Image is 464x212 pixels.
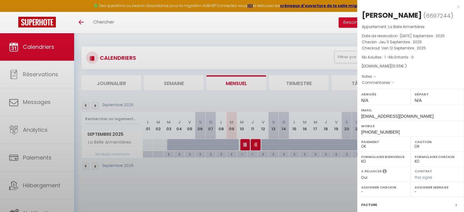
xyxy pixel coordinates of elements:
label: Facture [361,202,377,208]
span: 10.55 [392,63,401,69]
span: [EMAIL_ADDRESS][DOMAIN_NAME] [361,114,433,119]
span: [DATE] Septembre . 2025 [400,33,445,38]
label: Assigner Checkin [361,184,407,190]
label: Email [361,107,460,113]
span: - [374,74,376,79]
span: La Belle Armentières [388,24,425,29]
p: Commentaires : [362,80,459,86]
span: N/A [415,98,422,103]
label: Mobile [361,123,460,129]
label: A relancer [361,169,382,174]
div: x [357,3,459,10]
span: - [392,80,394,85]
span: 6697244 [426,12,451,20]
label: Formulaire Checkin [415,154,460,160]
label: Arrivée [361,91,407,97]
p: Notes : [362,74,459,80]
span: Pas signé [415,175,432,180]
label: Caution [415,139,460,145]
span: Nb Enfants : 0 [389,55,414,60]
label: Contrat [415,169,432,173]
i: Sélectionner OUI si vous souhaiter envoyer les séquences de messages post-checkout [383,169,387,175]
label: Départ [415,91,460,97]
label: Paiement [361,139,407,145]
label: Assigner Menage [415,184,460,190]
span: Ven 12 Septembre . 2025 [382,45,426,51]
p: Checkin : [362,39,459,45]
p: Date de réservation : [362,33,459,39]
span: Jeu 11 Septembre . 2025 [379,39,422,45]
label: Formulaire Bienvenue [361,154,407,160]
div: [PERSON_NAME] [362,10,422,20]
p: Appartement : [362,24,459,30]
span: Nb Adultes : 1 - [362,55,414,60]
p: Checkout : [362,45,459,51]
span: [PHONE_NUMBER] [361,130,400,135]
span: ( ) [423,11,453,20]
div: [DOMAIN_NAME] [362,63,459,69]
span: ( € ) [391,63,407,69]
span: N/A [361,98,368,103]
